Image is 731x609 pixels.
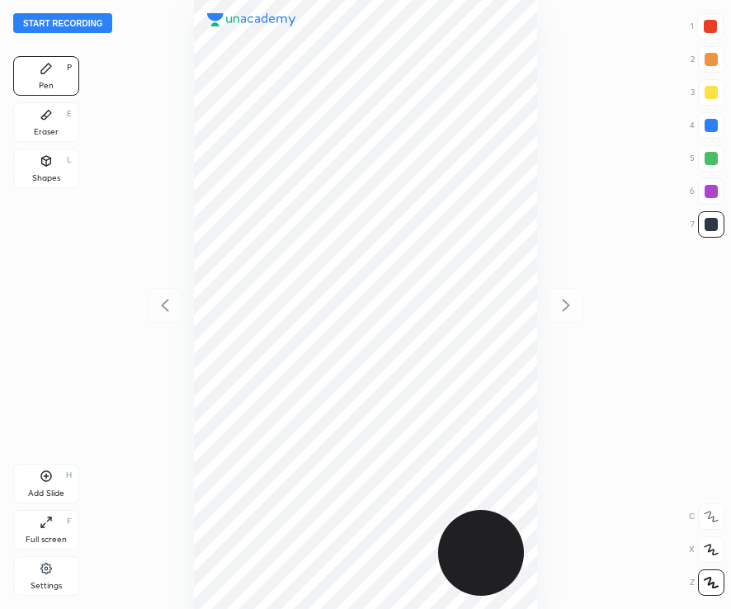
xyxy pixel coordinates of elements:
div: 2 [691,46,724,73]
div: F [67,517,72,526]
div: P [67,64,72,72]
div: Add Slide [28,489,64,498]
div: X [689,536,724,563]
div: 1 [691,13,724,40]
div: C [689,503,724,530]
button: Start recording [13,13,112,33]
div: Z [690,569,724,596]
div: L [67,156,72,164]
div: H [66,471,72,479]
div: 4 [690,112,724,139]
img: logo.38c385cc.svg [207,13,296,26]
div: 7 [691,211,724,238]
div: Eraser [34,128,59,136]
div: E [67,110,72,118]
div: 5 [690,145,724,172]
div: Shapes [32,174,60,182]
div: 6 [690,178,724,205]
div: Full screen [26,536,67,544]
div: Pen [39,82,54,90]
div: 3 [691,79,724,106]
div: Settings [31,582,62,590]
